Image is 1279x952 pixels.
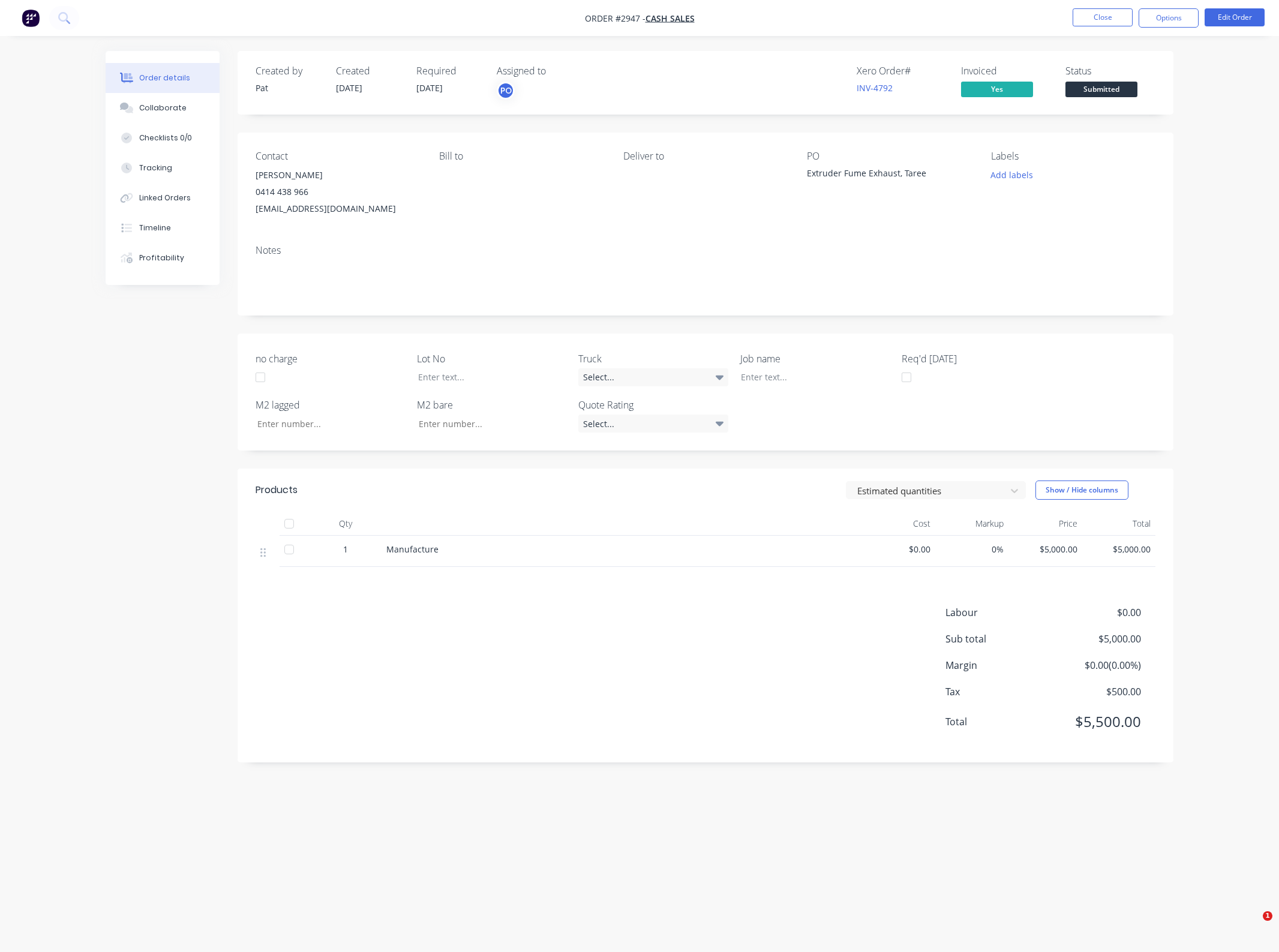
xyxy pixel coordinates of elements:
[256,167,420,184] div: [PERSON_NAME]
[256,200,420,217] div: [EMAIL_ADDRESS][DOMAIN_NAME]
[1238,911,1267,940] iframe: Intercom live chat
[1035,480,1128,500] button: Show / Hide columns
[22,9,40,27] img: Factory
[1013,543,1077,555] span: $5,000.00
[1008,512,1082,536] div: Price
[343,543,348,555] span: 1
[256,483,298,497] div: Products
[857,65,947,77] div: Xero Order #
[861,512,935,536] div: Cost
[807,167,957,184] div: Extruder Fume Exhaust, Taree
[139,163,172,173] div: Tracking
[578,368,728,386] div: Select...
[256,398,406,412] label: M2 lagged
[139,193,191,203] div: Linked Orders
[386,543,439,555] span: Manufacture
[106,183,220,213] button: Linked Orders
[1065,82,1137,97] span: Submitted
[310,512,382,536] div: Qty
[256,245,1155,256] div: Notes
[1205,8,1265,26] button: Edit Order
[1082,512,1156,536] div: Total
[1052,684,1141,699] span: $500.00
[1065,65,1155,77] div: Status
[945,632,1052,646] span: Sub total
[1052,632,1141,646] span: $5,000.00
[139,73,190,83] div: Order details
[740,352,890,366] label: Job name
[585,13,645,24] span: Order #2947 -
[256,184,420,200] div: 0414 438 966
[1263,911,1272,921] span: 1
[961,65,1051,77] div: Invoiced
[336,82,362,94] span: [DATE]
[139,103,187,113] div: Collaborate
[336,65,402,77] div: Created
[940,543,1004,555] span: 0%
[106,123,220,153] button: Checklists 0/0
[256,82,322,94] div: Pat
[991,151,1155,162] div: Labels
[497,65,617,77] div: Assigned to
[106,63,220,93] button: Order details
[961,82,1033,97] span: Yes
[416,82,443,94] span: [DATE]
[409,415,567,433] input: Enter number...
[578,352,728,366] label: Truck
[578,415,728,433] div: Select...
[417,352,567,366] label: Lot No
[247,415,406,433] input: Enter number...
[1073,8,1133,26] button: Close
[139,133,192,143] div: Checklists 0/0
[1087,543,1151,555] span: $5,000.00
[935,512,1009,536] div: Markup
[945,684,1052,699] span: Tax
[256,151,420,162] div: Contact
[417,398,567,412] label: M2 bare
[1139,8,1199,28] button: Options
[1065,82,1137,100] button: Submitted
[866,543,930,555] span: $0.00
[578,398,728,412] label: Quote Rating
[256,65,322,77] div: Created by
[807,151,971,162] div: PO
[256,352,406,366] label: no charge
[139,253,184,263] div: Profitability
[945,658,1052,672] span: Margin
[256,167,420,217] div: [PERSON_NAME]0414 438 966[EMAIL_ADDRESS][DOMAIN_NAME]
[106,153,220,183] button: Tracking
[984,167,1039,183] button: Add labels
[1052,605,1141,620] span: $0.00
[902,352,1052,366] label: Req'd [DATE]
[416,65,482,77] div: Required
[1052,658,1141,672] span: $0.00 ( 0.00 %)
[645,13,695,24] a: Cash Sales
[106,93,220,123] button: Collaborate
[106,213,220,243] button: Timeline
[945,714,1052,729] span: Total
[139,223,171,233] div: Timeline
[857,82,893,94] a: INV-4792
[497,82,515,100] button: PO
[623,151,788,162] div: Deliver to
[439,151,604,162] div: Bill to
[106,243,220,273] button: Profitability
[945,605,1052,620] span: Labour
[1052,711,1141,732] span: $5,500.00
